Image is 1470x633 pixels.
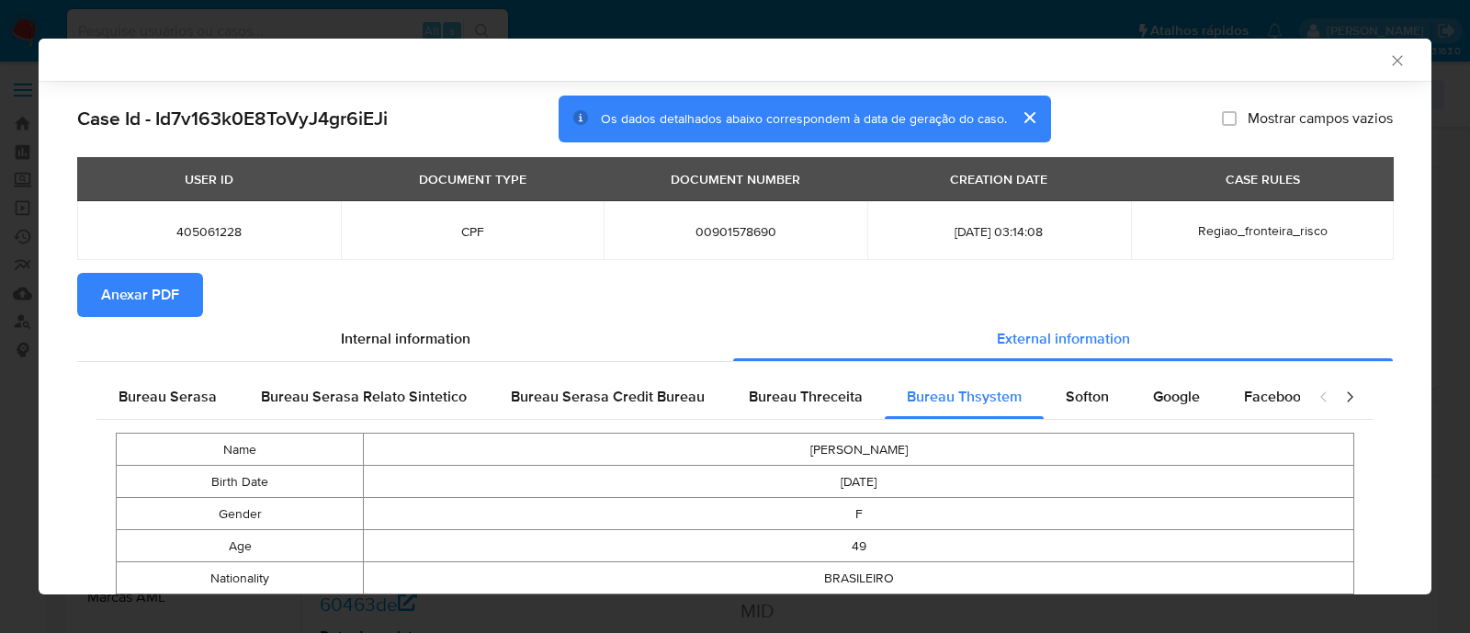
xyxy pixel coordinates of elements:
td: [PERSON_NAME] [364,434,1354,466]
td: [DATE] [364,466,1354,498]
h2: Case Id - Id7v163k0E8ToVyJ4gr6iEJi [77,107,388,130]
td: 49 [364,530,1354,562]
div: closure-recommendation-modal [39,39,1431,594]
span: Anexar PDF [101,275,179,315]
button: Anexar PDF [77,273,203,317]
div: CASE RULES [1215,164,1311,195]
td: Age [117,530,364,562]
td: F [364,498,1354,530]
td: Name [117,434,364,466]
span: Facebook [1244,386,1308,407]
span: [DATE] 03:14:08 [889,223,1109,240]
div: CREATION DATE [939,164,1058,195]
span: Bureau Threceita [749,386,863,407]
span: 405061228 [99,223,319,240]
td: BRASILEIRO [364,562,1354,594]
td: Birth Date [117,466,364,498]
span: Mostrar campos vazios [1248,109,1393,128]
span: Regiao_fronteira_risco [1198,221,1328,240]
div: Detailed info [77,317,1393,361]
span: Google [1153,386,1200,407]
input: Mostrar campos vazios [1222,111,1237,126]
span: Internal information [341,328,470,349]
span: Softon [1066,386,1109,407]
button: Fechar a janela [1388,51,1405,68]
span: Bureau Thsystem [907,386,1022,407]
span: CPF [363,223,582,240]
span: External information [997,328,1130,349]
span: Bureau Serasa [119,386,217,407]
button: cerrar [1007,96,1051,140]
span: Bureau Serasa Credit Bureau [511,386,705,407]
td: Nationality [117,562,364,594]
td: false [364,594,1354,627]
td: Gender [117,498,364,530]
div: Detailed external info [96,375,1300,419]
div: USER ID [174,164,244,195]
div: DOCUMENT NUMBER [660,164,811,195]
span: Os dados detalhados abaixo correspondem à data de geração do caso. [601,109,1007,128]
span: Bureau Serasa Relato Sintetico [261,386,467,407]
span: 00901578690 [626,223,845,240]
div: DOCUMENT TYPE [408,164,537,195]
td: Death Place [117,594,364,627]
